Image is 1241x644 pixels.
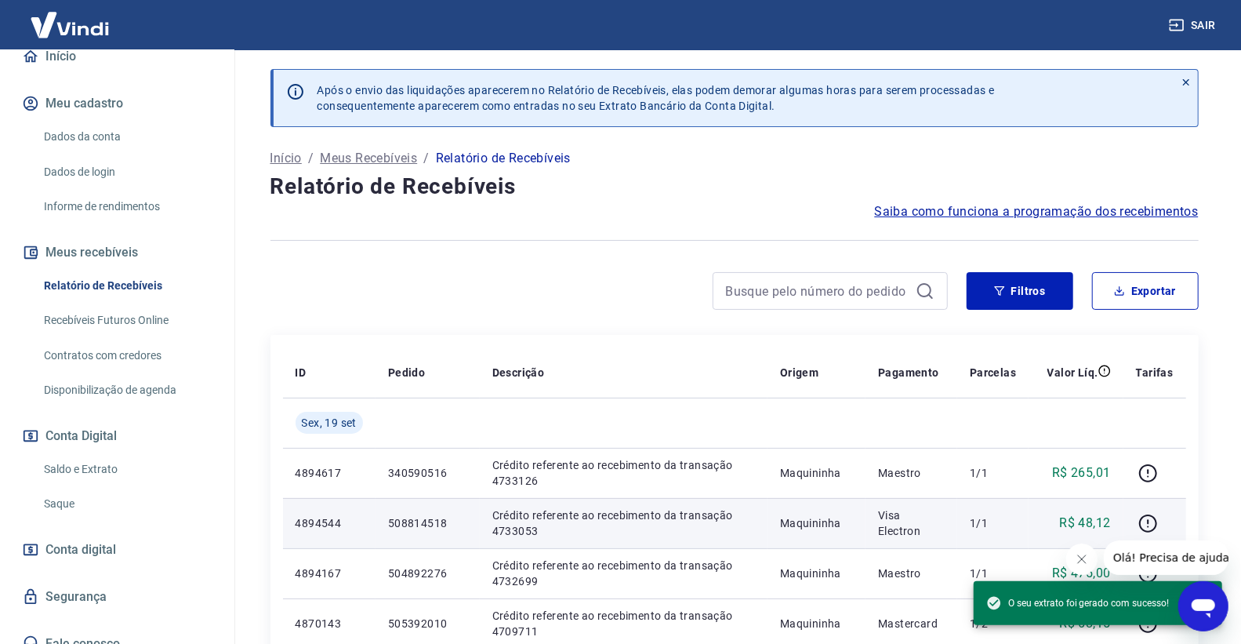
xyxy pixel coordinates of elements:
a: Saldo e Extrato [38,453,216,486]
p: 504892276 [388,566,467,581]
p: ID [296,365,307,380]
p: R$ 265,01 [1052,464,1111,482]
a: Início [19,39,216,74]
a: Disponibilização de agenda [38,374,216,406]
p: 4870143 [296,616,363,631]
p: 508814518 [388,515,467,531]
span: Conta digital [45,539,116,561]
p: R$ 48,12 [1059,514,1110,533]
iframe: Botão para abrir a janela de mensagens [1178,581,1228,631]
p: 1/2 [970,616,1016,631]
p: Crédito referente ao recebimento da transação 4733126 [492,457,755,489]
p: Pagamento [878,365,939,380]
button: Sair [1166,11,1222,40]
p: Maquininha [780,515,853,531]
p: 1/1 [970,465,1016,481]
p: / [308,149,314,168]
p: Após o envio das liquidações aparecerem no Relatório de Recebíveis, elas podem demorar algumas ho... [318,82,995,114]
p: Valor Líq. [1047,365,1098,380]
a: Saque [38,488,216,520]
p: 4894544 [296,515,363,531]
a: Segurança [19,580,216,614]
p: Maquininha [780,465,853,481]
p: R$ 475,00 [1052,564,1111,583]
iframe: Mensagem da empresa [1104,540,1228,575]
span: Olá! Precisa de ajuda? [9,11,132,24]
p: Maestro [878,566,945,581]
p: 340590516 [388,465,467,481]
a: Conta digital [19,533,216,567]
input: Busque pelo número do pedido [726,279,909,303]
a: Contratos com credores [38,340,216,372]
p: 505392010 [388,616,467,631]
button: Exportar [1092,272,1199,310]
p: Origem [780,365,818,380]
p: / [423,149,429,168]
p: Crédito referente ao recebimento da transação 4732699 [492,558,755,589]
p: 4894167 [296,566,363,581]
button: Meus recebíveis [19,235,216,270]
a: Meus Recebíveis [320,149,417,168]
p: Maquininha [780,566,853,581]
a: Informe de rendimentos [38,191,216,223]
p: Visa Electron [878,508,945,539]
h4: Relatório de Recebíveis [270,171,1199,202]
button: Filtros [967,272,1073,310]
a: Dados da conta [38,121,216,153]
p: 4894617 [296,465,363,481]
p: Relatório de Recebíveis [436,149,571,168]
p: 1/1 [970,515,1016,531]
a: Dados de login [38,156,216,188]
p: Pedido [388,365,425,380]
a: Saiba como funciona a programação dos recebimentos [875,202,1199,221]
p: Maestro [878,465,945,481]
button: Conta Digital [19,419,216,453]
p: Crédito referente ao recebimento da transação 4733053 [492,508,755,539]
a: Início [270,149,302,168]
p: Parcelas [970,365,1016,380]
iframe: Fechar mensagem [1066,544,1098,575]
a: Relatório de Recebíveis [38,270,216,302]
a: Recebíveis Futuros Online [38,304,216,337]
p: Maquininha [780,616,853,631]
p: Mastercard [878,616,945,631]
p: Descrição [492,365,545,380]
button: Meu cadastro [19,86,216,121]
img: Vindi [19,1,121,49]
p: 1/1 [970,566,1016,581]
span: Sex, 19 set [302,415,357,431]
p: Crédito referente ao recebimento da transação 4709711 [492,608,755,639]
p: Tarifas [1136,365,1174,380]
span: O seu extrato foi gerado com sucesso! [986,595,1169,611]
